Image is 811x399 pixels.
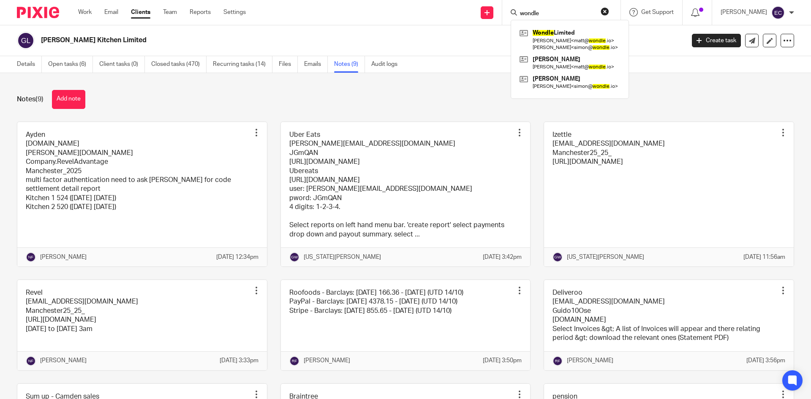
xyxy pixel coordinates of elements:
p: [US_STATE][PERSON_NAME] [567,253,644,261]
a: Closed tasks (470) [151,56,207,73]
a: Work [78,8,92,16]
span: (9) [35,96,44,103]
p: [DATE] 3:33pm [220,356,259,365]
a: Files [279,56,298,73]
p: [DATE] 12:34pm [216,253,259,261]
p: [PERSON_NAME] [721,8,767,16]
img: svg%3E [552,356,563,366]
p: [DATE] 3:50pm [483,356,522,365]
img: Pixie [17,7,59,18]
button: Clear [601,7,609,16]
input: Search [519,10,595,18]
a: Audit logs [371,56,404,73]
a: Email [104,8,118,16]
a: Open tasks (6) [48,56,93,73]
a: Details [17,56,42,73]
p: [DATE] 3:56pm [746,356,785,365]
button: Add note [52,90,85,109]
img: svg%3E [289,356,299,366]
h2: [PERSON_NAME] Kitchen Limited [41,36,552,45]
img: svg%3E [26,356,36,366]
span: Get Support [641,9,674,15]
a: Create task [692,34,741,47]
img: svg%3E [552,252,563,262]
a: Emails [304,56,328,73]
img: svg%3E [289,252,299,262]
p: [PERSON_NAME] [40,253,87,261]
a: Recurring tasks (14) [213,56,272,73]
a: Reports [190,8,211,16]
h1: Notes [17,95,44,104]
a: Notes (9) [334,56,365,73]
p: [US_STATE][PERSON_NAME] [304,253,381,261]
a: Clients [131,8,150,16]
img: svg%3E [17,32,35,49]
img: svg%3E [26,252,36,262]
p: [PERSON_NAME] [40,356,87,365]
a: Client tasks (0) [99,56,145,73]
a: Team [163,8,177,16]
p: [PERSON_NAME] [567,356,613,365]
p: [DATE] 11:56am [743,253,785,261]
p: [DATE] 3:42pm [483,253,522,261]
p: [PERSON_NAME] [304,356,350,365]
img: svg%3E [771,6,785,19]
a: Settings [223,8,246,16]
